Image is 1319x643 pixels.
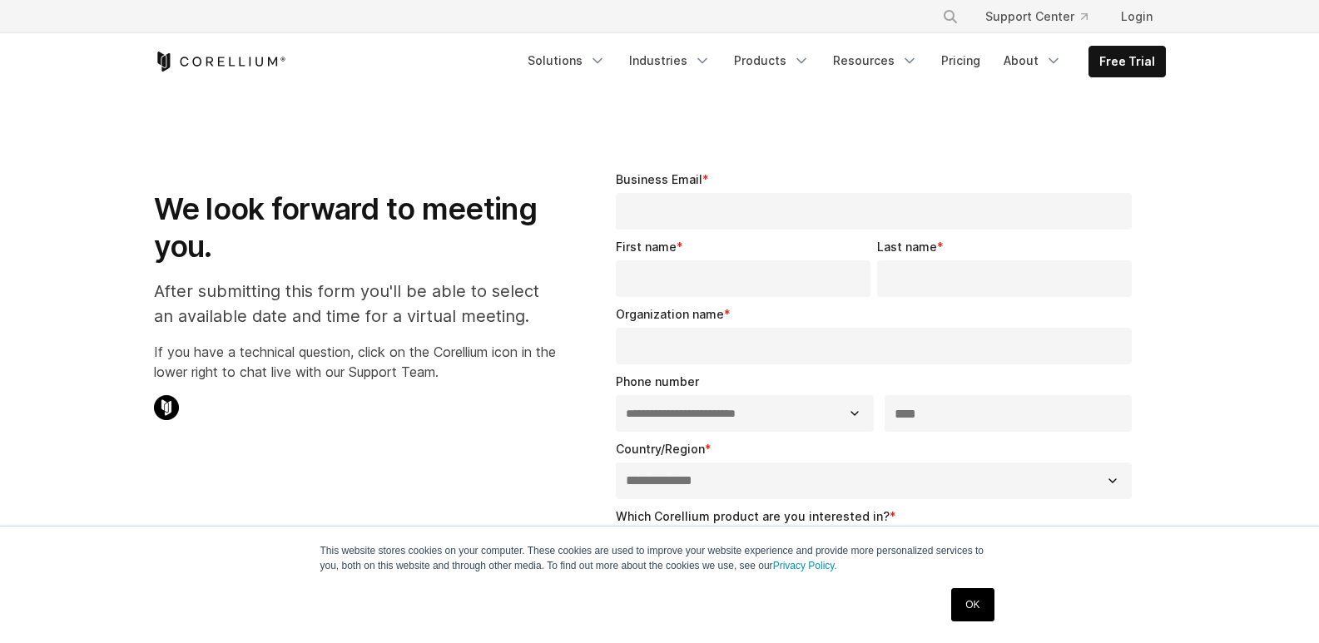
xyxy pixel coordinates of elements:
[616,307,724,321] span: Organization name
[877,240,937,254] span: Last name
[154,279,556,329] p: After submitting this form you'll be able to select an available date and time for a virtual meet...
[619,46,721,76] a: Industries
[935,2,965,32] button: Search
[320,543,999,573] p: This website stores cookies on your computer. These cookies are used to improve your website expe...
[518,46,1166,77] div: Navigation Menu
[951,588,994,621] a: OK
[724,46,820,76] a: Products
[1108,2,1166,32] a: Login
[616,172,702,186] span: Business Email
[616,374,699,388] span: Phone number
[154,190,556,265] h1: We look forward to meeting you.
[922,2,1166,32] div: Navigation Menu
[931,46,990,76] a: Pricing
[154,52,286,72] a: Corellium Home
[994,46,1072,76] a: About
[154,342,556,382] p: If you have a technical question, click on the Corellium icon in the lower right to chat live wit...
[972,2,1101,32] a: Support Center
[1089,47,1165,77] a: Free Trial
[616,240,677,254] span: First name
[616,509,890,523] span: Which Corellium product are you interested in?
[518,46,616,76] a: Solutions
[154,395,179,420] img: Corellium Chat Icon
[773,560,837,571] a: Privacy Policy.
[823,46,928,76] a: Resources
[616,442,705,456] span: Country/Region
